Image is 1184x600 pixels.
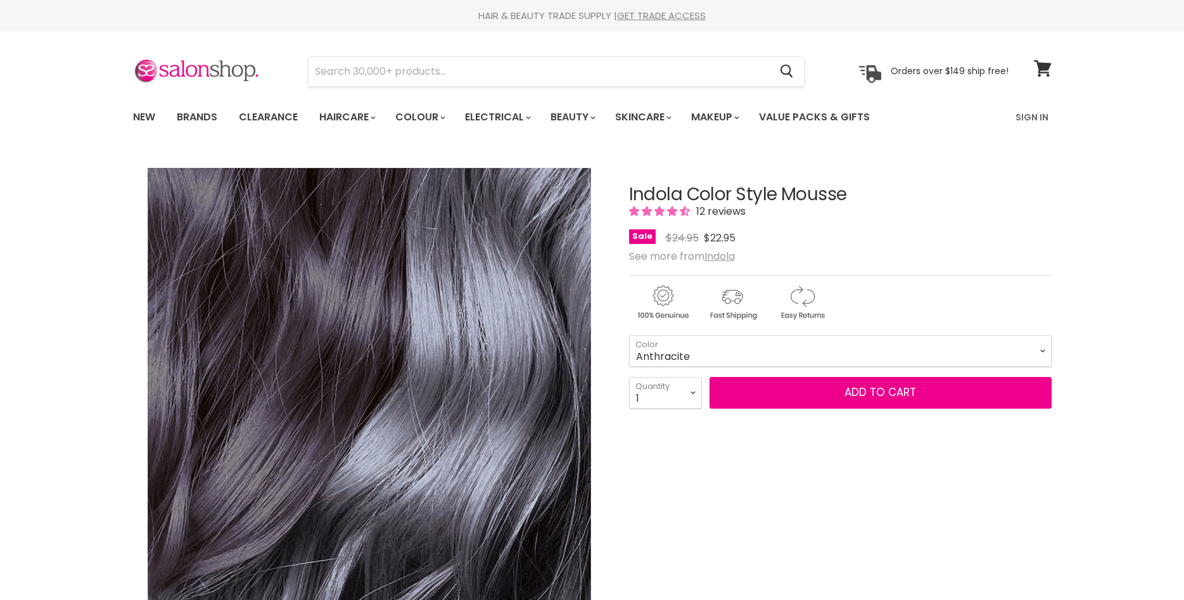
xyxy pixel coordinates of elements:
[310,104,383,131] a: Haircare
[704,231,735,245] span: $22.95
[455,104,538,131] a: Electrical
[770,57,804,86] button: Search
[629,283,696,322] img: genuine.gif
[629,249,735,264] span: See more from
[710,377,1052,409] button: Add to cart
[699,283,766,322] img: shipping.gif
[386,104,453,131] a: Colour
[309,57,770,86] input: Search
[117,99,1067,136] nav: Main
[1008,104,1056,131] a: Sign In
[229,104,307,131] a: Clearance
[891,65,1009,77] p: Orders over $149 ship free!
[124,104,165,131] a: New
[167,104,227,131] a: Brands
[749,104,879,131] a: Value Packs & Gifts
[117,10,1067,22] div: HAIR & BEAUTY TRADE SUPPLY |
[844,385,916,400] span: Add to cart
[768,283,836,322] img: returns.gif
[308,56,805,87] form: Product
[629,229,656,244] span: Sale
[692,204,746,219] span: 12 reviews
[666,231,699,245] span: $24.95
[541,104,603,131] a: Beauty
[124,99,944,136] ul: Main menu
[629,377,702,409] select: Quantity
[704,249,735,264] a: Indola
[617,9,706,22] a: GET TRADE ACCESS
[606,104,679,131] a: Skincare
[629,204,692,219] span: 4.33 stars
[682,104,747,131] a: Makeup
[629,185,1052,205] h1: Indola Color Style Mousse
